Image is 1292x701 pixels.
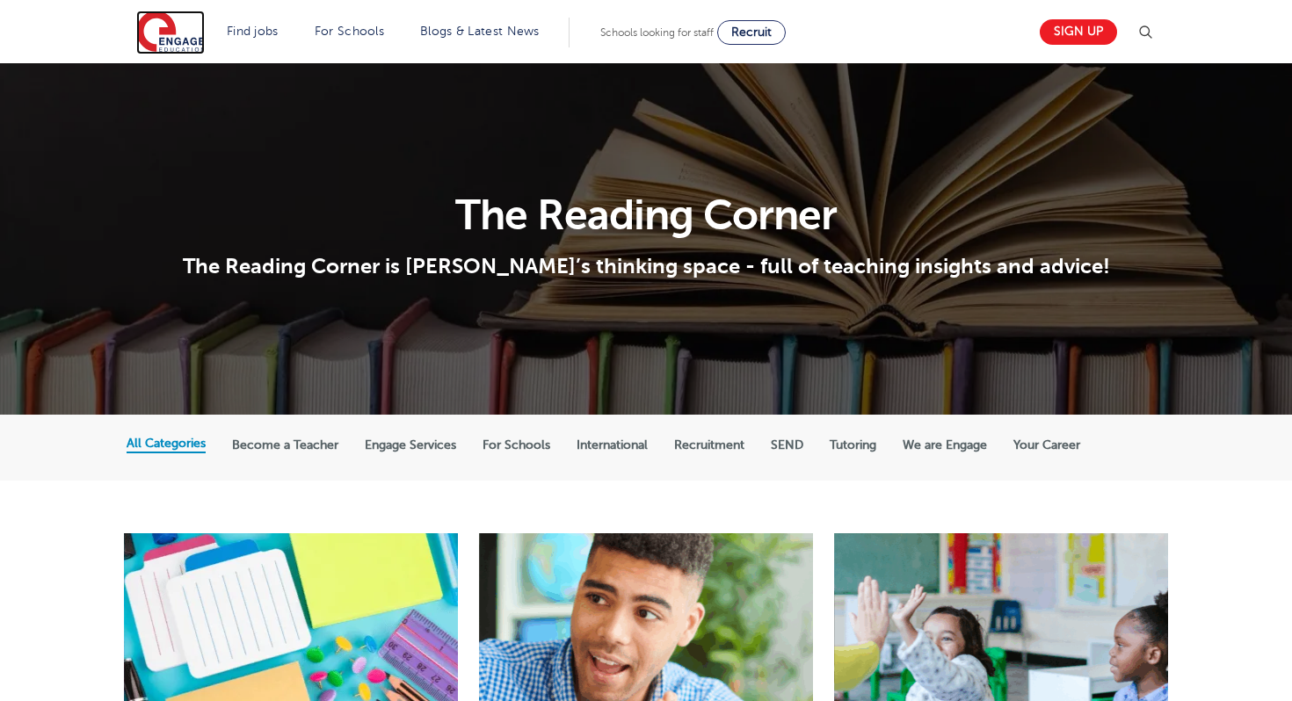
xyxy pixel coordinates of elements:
label: International [577,437,648,453]
label: We are Engage [903,437,987,453]
p: The Reading Corner is [PERSON_NAME]’s thinking space - full of teaching insights and advice! [127,253,1166,279]
label: Engage Services [365,437,456,453]
label: For Schools [483,437,550,453]
label: All Categories [127,436,206,452]
a: Sign up [1040,19,1117,45]
h1: The Reading Corner [127,194,1166,236]
img: Engage Education [136,11,205,54]
a: Blogs & Latest News [420,25,540,38]
a: For Schools [315,25,384,38]
a: Find jobs [227,25,279,38]
label: Recruitment [674,437,744,453]
label: Become a Teacher [232,437,338,453]
span: Recruit [731,25,772,39]
span: Schools looking for staff [600,26,714,39]
label: Your Career [1013,437,1080,453]
a: Recruit [717,20,786,45]
label: Tutoring [830,437,876,453]
label: SEND [771,437,803,453]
